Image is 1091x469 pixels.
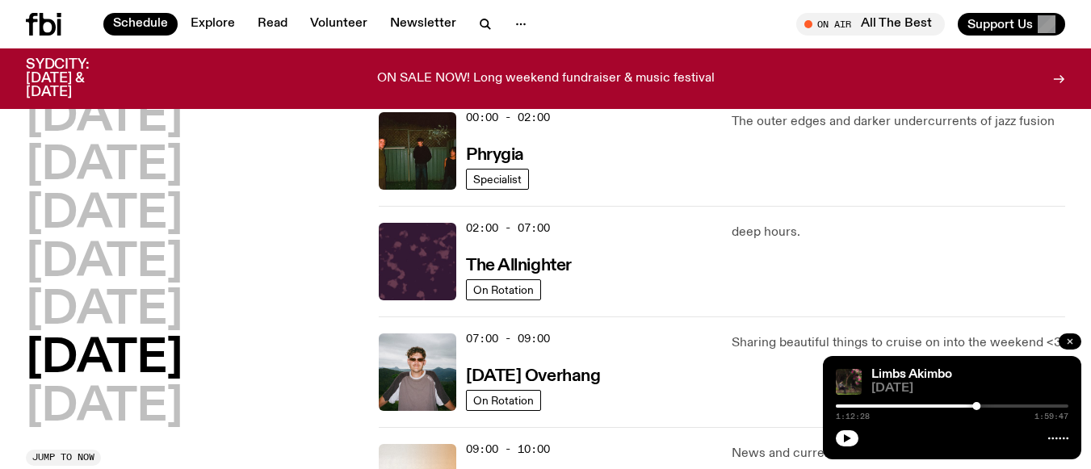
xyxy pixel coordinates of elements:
a: Read [248,13,297,36]
button: Jump to now [26,450,101,466]
span: 1:59:47 [1034,412,1068,421]
span: 02:00 - 07:00 [466,220,550,236]
span: 00:00 - 02:00 [466,110,550,125]
button: [DATE] [26,144,183,189]
h3: Phrygia [466,147,524,164]
p: The outer edges and darker undercurrents of jazz fusion [732,112,1065,132]
p: Sharing beautiful things to cruise on into the weekend <3 [732,333,1065,353]
span: On Rotation [473,394,534,406]
img: Jackson sits at an outdoor table, legs crossed and gazing at a black and brown dog also sitting a... [836,369,862,395]
span: Jump to now [32,453,94,462]
span: 1:12:28 [836,412,870,421]
p: deep hours. [732,223,1065,242]
button: [DATE] [26,337,183,382]
img: Harrie Hastings stands in front of cloud-covered sky and rolling hills. He's wearing sunglasses a... [379,333,456,411]
button: On AirAll The Best [796,13,945,36]
a: The Allnighter [466,254,572,274]
a: [DATE] Overhang [466,365,600,385]
button: [DATE] [26,192,183,237]
button: Support Us [958,13,1065,36]
a: Phrygia [466,144,524,164]
p: ON SALE NOW! Long weekend fundraiser & music festival [377,72,715,86]
span: Specialist [473,173,522,185]
span: 09:00 - 10:00 [466,442,550,457]
a: Schedule [103,13,178,36]
a: Newsletter [380,13,466,36]
button: [DATE] [26,95,183,140]
span: [DATE] [871,383,1068,395]
h3: The Allnighter [466,258,572,274]
a: Volunteer [300,13,377,36]
img: A greeny-grainy film photo of Bela, John and Bindi at night. They are standing in a backyard on g... [379,112,456,190]
h3: [DATE] Overhang [466,368,600,385]
button: [DATE] [26,385,183,430]
a: Limbs Akimbo [871,368,952,381]
a: On Rotation [466,279,541,300]
button: [DATE] [26,288,183,333]
span: 07:00 - 09:00 [466,331,550,346]
a: Specialist [466,169,529,190]
a: On Rotation [466,390,541,411]
a: Explore [181,13,245,36]
span: On Rotation [473,283,534,295]
h3: SYDCITY: [DATE] & [DATE] [26,58,129,99]
button: [DATE] [26,241,183,286]
p: News and current affairs on FBi radio [732,444,1065,463]
span: Support Us [967,17,1033,31]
